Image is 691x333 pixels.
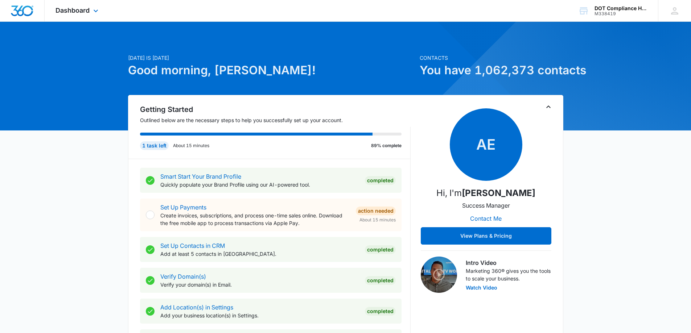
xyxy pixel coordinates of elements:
div: Completed [365,176,396,185]
button: View Plans & Pricing [421,227,551,245]
p: Verify your domain(s) in Email. [160,281,359,288]
span: About 15 minutes [359,217,396,223]
div: Completed [365,307,396,316]
p: Add your business location(s) in Settings. [160,312,359,319]
p: Success Manager [462,201,510,210]
a: Add Location(s) in Settings [160,304,233,311]
div: Completed [365,276,396,285]
button: Contact Me [463,210,509,227]
h2: Getting Started [140,104,411,115]
p: Add at least 5 contacts in [GEOGRAPHIC_DATA]. [160,250,359,258]
div: Action Needed [356,207,396,215]
a: Verify Domain(s) [160,273,206,280]
h1: You have 1,062,373 contacts [420,62,563,79]
img: Intro Video [421,257,457,293]
div: account name [595,5,647,11]
p: About 15 minutes [173,142,209,149]
a: Set Up Payments [160,204,206,211]
p: Hi, I'm [436,187,535,200]
span: Dashboard [55,7,90,14]
p: 89% complete [371,142,402,149]
a: Smart Start Your Brand Profile [160,173,241,180]
h3: Intro Video [466,258,551,267]
p: Outlined below are the necessary steps to help you successfully set up your account. [140,116,411,124]
div: 1 task left [140,141,169,150]
a: Set Up Contacts in CRM [160,242,225,249]
span: AE [450,108,522,181]
div: Completed [365,245,396,254]
strong: [PERSON_NAME] [462,188,535,198]
div: account id [595,11,647,16]
p: Create invoices, subscriptions, and process one-time sales online. Download the free mobile app t... [160,212,350,227]
p: [DATE] is [DATE] [128,54,415,62]
p: Contacts [420,54,563,62]
p: Marketing 360® gives you the tools to scale your business. [466,267,551,282]
button: Watch Video [466,285,497,290]
p: Quickly populate your Brand Profile using our AI-powered tool. [160,181,359,188]
button: Toggle Collapse [544,103,553,111]
h1: Good morning, [PERSON_NAME]! [128,62,415,79]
